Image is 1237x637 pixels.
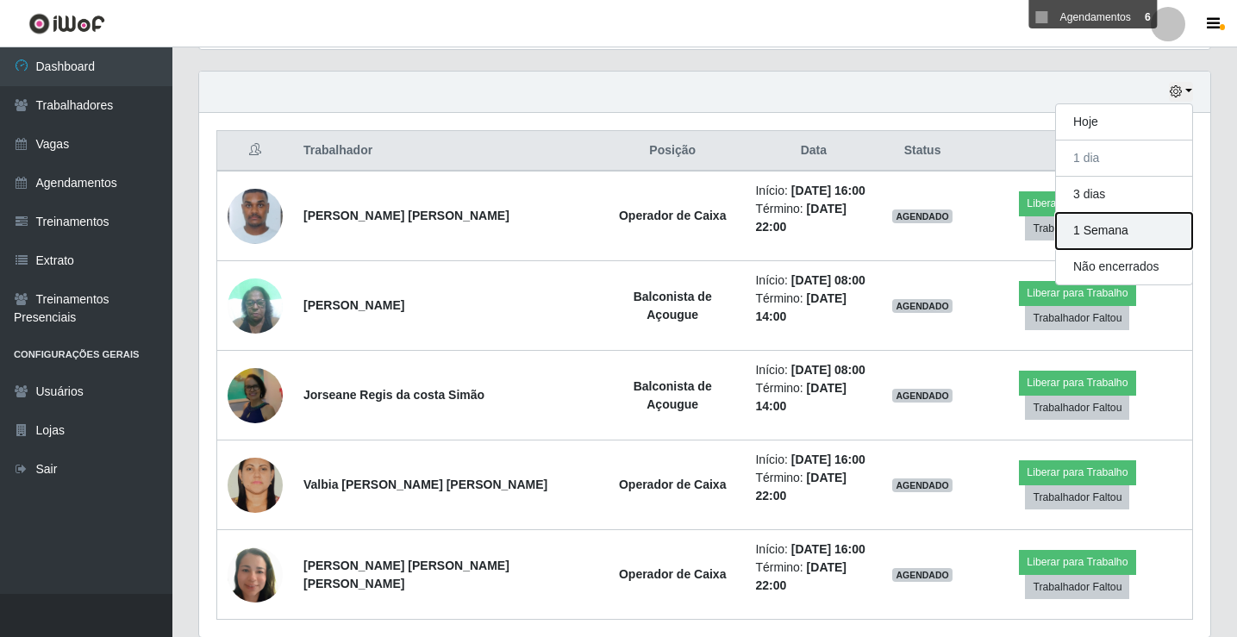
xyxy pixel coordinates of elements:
button: Trabalhador Faltou [1025,485,1129,509]
li: Início: [755,272,872,290]
button: Liberar para Trabalho [1019,460,1135,484]
button: 3 dias [1056,177,1192,213]
img: 1693145473232.jpeg [228,444,283,526]
button: Liberar para Trabalho [1019,191,1135,215]
li: Início: [755,361,872,379]
button: 1 dia [1056,141,1192,177]
strong: Operador de Caixa [619,567,727,581]
li: Início: [755,182,872,200]
img: 1755087886959.jpeg [228,526,283,624]
button: Trabalhador Faltou [1025,216,1129,240]
strong: Operador de Caixa [619,478,727,491]
button: Liberar para Trabalho [1019,371,1135,395]
strong: Operador de Caixa [619,209,727,222]
img: 1704231584676.jpeg [228,269,283,342]
button: 1 Semana [1056,213,1192,249]
th: Trabalhador [293,131,600,172]
li: Término: [755,469,872,505]
th: Status [882,131,963,172]
button: Trabalhador Faltou [1025,306,1129,330]
img: 1681351317309.jpeg [228,365,283,425]
li: Término: [755,200,872,236]
th: Data [745,131,882,172]
button: Não encerrados [1056,249,1192,284]
th: Opções [963,131,1193,172]
strong: [PERSON_NAME] [PERSON_NAME] [303,209,509,222]
button: Hoje [1056,104,1192,141]
li: Término: [755,379,872,415]
th: Posição [600,131,746,172]
strong: [PERSON_NAME] [303,298,404,312]
span: AGENDADO [892,568,953,582]
time: [DATE] 16:00 [791,184,865,197]
button: Liberar para Trabalho [1019,550,1135,574]
img: CoreUI Logo [28,13,105,34]
time: [DATE] 16:00 [791,542,865,556]
span: AGENDADO [892,299,953,313]
time: [DATE] 08:00 [791,273,865,287]
img: 1721222476236.jpeg [228,179,283,252]
strong: [PERSON_NAME] [PERSON_NAME] [PERSON_NAME] [303,559,509,590]
li: Início: [755,540,872,559]
button: Trabalhador Faltou [1025,396,1129,420]
strong: Jorseane Regis da costa Simão [303,388,484,402]
span: AGENDADO [892,478,953,492]
li: Término: [755,290,872,326]
li: Início: [755,451,872,469]
time: [DATE] 08:00 [791,363,865,377]
time: [DATE] 16:00 [791,453,865,466]
span: AGENDADO [892,389,953,403]
strong: Valbia [PERSON_NAME] [PERSON_NAME] [303,478,547,491]
span: AGENDADO [892,209,953,223]
strong: Balconista de Açougue [634,379,712,411]
li: Término: [755,559,872,595]
button: Liberar para Trabalho [1019,281,1135,305]
strong: Balconista de Açougue [634,290,712,322]
button: Trabalhador Faltou [1025,575,1129,599]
